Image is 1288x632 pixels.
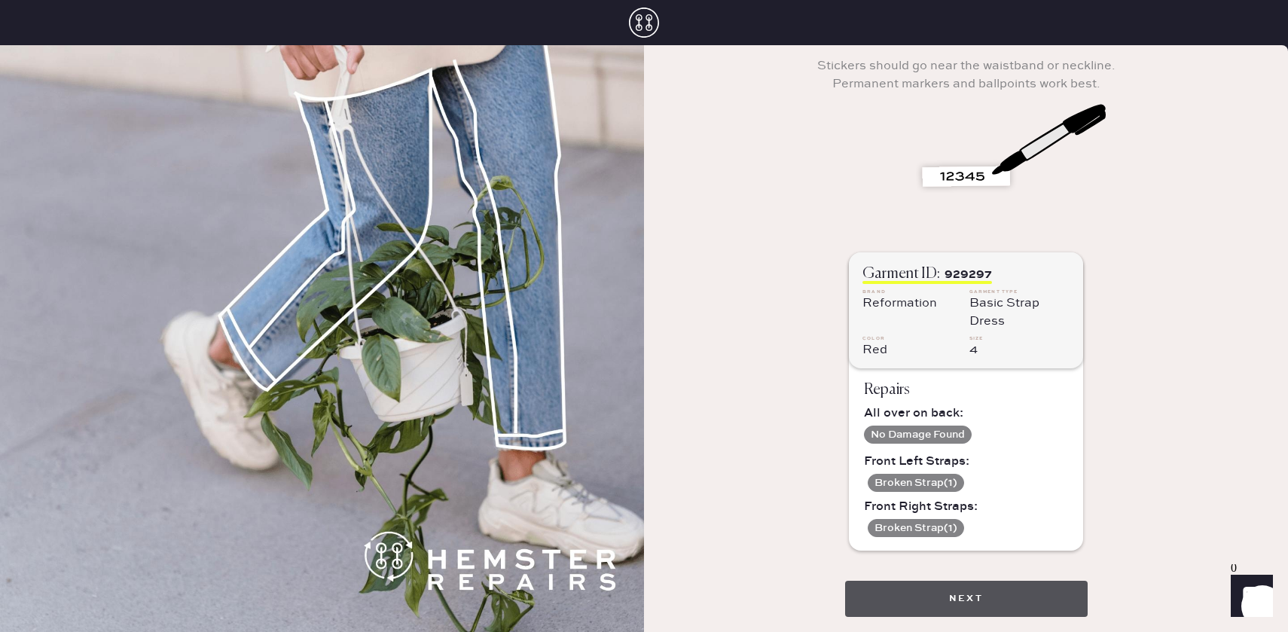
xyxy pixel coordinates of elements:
[864,426,972,444] button: No Damage Found
[864,498,1068,516] div: Front Right Straps :
[864,453,1068,471] div: Front Left Straps :
[969,295,1070,331] div: Basic Strap Dress
[868,519,964,537] button: Broken Strap(1)
[862,295,963,313] div: Reformation
[864,376,1068,405] div: Repairs
[969,341,1070,359] div: 4
[969,290,1070,295] div: Garment Type
[805,57,1128,93] p: Stickers should go near the waistband or neckline. Permanent markers and ballpoints work best.
[945,267,992,282] span: 929297
[862,341,963,359] div: Red
[862,290,963,295] div: Brand
[1216,564,1281,629] iframe: Front Chat
[868,474,964,492] button: Broken Strap(1)
[862,337,963,341] div: Color
[862,261,992,281] div: Garment ID:
[969,337,1070,341] div: Size
[845,581,1088,617] button: Next
[864,405,1068,423] div: All over on back :
[899,93,1125,194] img: 9b354e66-a9cf-4a24-9a74-5da3bafbc6fa_ruler-pen-garment-id.svg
